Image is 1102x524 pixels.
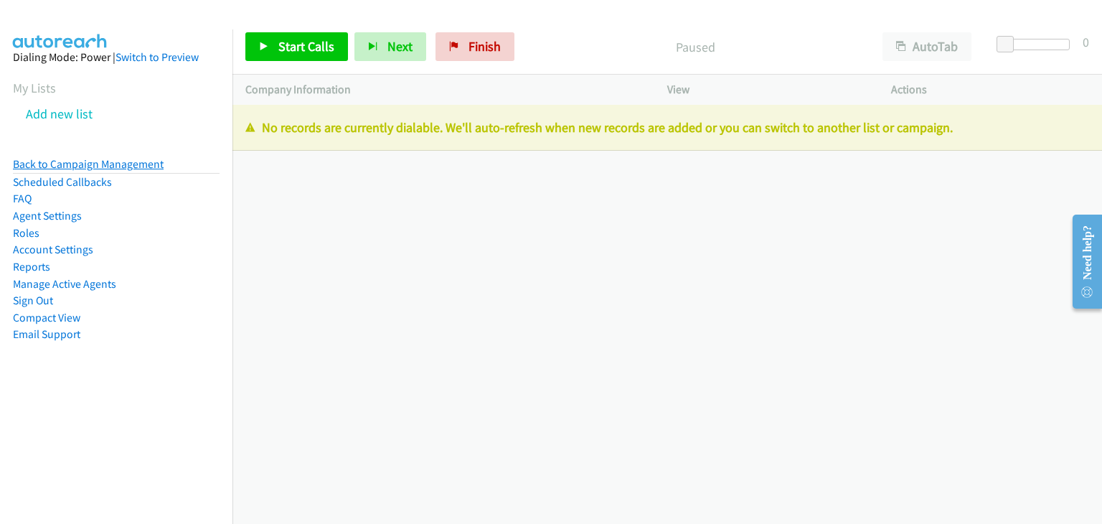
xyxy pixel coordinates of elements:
[891,81,1089,98] p: Actions
[13,226,39,240] a: Roles
[278,38,334,55] span: Start Calls
[1004,39,1070,50] div: Delay between calls (in seconds)
[116,50,199,64] a: Switch to Preview
[245,32,348,61] a: Start Calls
[387,38,413,55] span: Next
[13,49,220,66] div: Dialing Mode: Power |
[13,294,53,307] a: Sign Out
[1083,32,1089,52] div: 0
[435,32,514,61] a: Finish
[13,157,164,171] a: Back to Campaign Management
[13,260,50,273] a: Reports
[882,32,971,61] button: AutoTab
[13,327,80,341] a: Email Support
[245,118,1089,137] p: No records are currently dialable. We'll auto-refresh when new records are added or you can switc...
[13,311,80,324] a: Compact View
[13,243,93,256] a: Account Settings
[13,277,116,291] a: Manage Active Agents
[354,32,426,61] button: Next
[26,106,93,122] a: Add new list
[13,80,56,96] a: My Lists
[13,209,82,223] a: Agent Settings
[13,192,32,205] a: FAQ
[13,175,112,189] a: Scheduled Callbacks
[245,81,641,98] p: Company Information
[468,38,501,55] span: Finish
[534,37,857,57] p: Paused
[667,81,865,98] p: View
[1061,205,1102,319] iframe: Resource Center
